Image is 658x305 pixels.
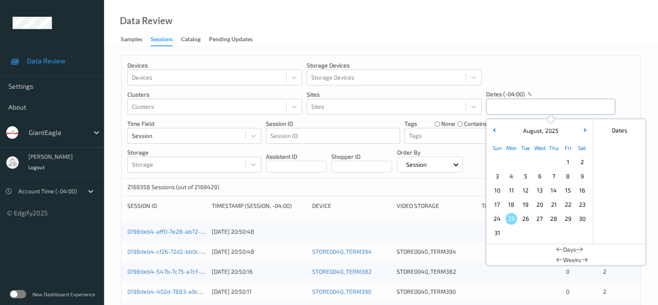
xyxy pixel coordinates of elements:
div: Choose Saturday August 30 of 2025 [575,212,589,226]
div: STORE0040_TERM382 [397,267,475,276]
span: 2 [603,268,606,275]
div: STORE0040_TERM390 [397,287,475,296]
span: 2025 [543,127,558,134]
span: 28 [548,213,559,225]
div: Choose Tuesday July 29 of 2025 [518,155,532,169]
div: Tags [482,202,560,210]
div: Choose Tuesday August 19 of 2025 [518,197,532,212]
div: Choose Thursday July 31 of 2025 [546,155,561,169]
span: 16 [576,185,588,196]
div: Choose Thursday August 07 of 2025 [546,169,561,183]
div: Device [312,202,391,210]
div: Choose Monday August 11 of 2025 [504,183,518,197]
div: Choose Thursday August 28 of 2025 [546,212,561,226]
div: [DATE] 20:50:48 [212,227,306,236]
div: Choose Wednesday July 30 of 2025 [532,155,546,169]
div: [DATE] 20:50:11 [212,287,306,296]
div: Choose Sunday August 03 of 2025 [490,169,504,183]
span: 10 [491,185,503,196]
div: Choose Saturday August 16 of 2025 [575,183,589,197]
div: Choose Monday August 18 of 2025 [504,197,518,212]
a: 0198deb4-402d-7883-a9c5-03057439b7d7 [127,288,243,295]
div: Dates [593,122,645,138]
p: 2169358 Sessions (out of 2169429) [127,183,219,191]
span: 5 [519,170,531,182]
div: Pending Updates [209,35,253,45]
a: 0198deb4-cf26-72d2-bb0c-4e6f7a4107e2 [127,248,239,255]
span: 1 [562,156,574,168]
span: 15 [562,185,574,196]
p: Clusters [127,90,302,99]
label: contains any [464,120,498,128]
span: 19 [519,199,531,210]
div: Session ID [127,202,206,210]
p: Assistant ID [266,152,327,161]
div: Choose Wednesday August 20 of 2025 [532,197,546,212]
div: Choose Sunday August 10 of 2025 [490,183,504,197]
div: Mon [504,141,518,155]
a: Samples [121,34,151,45]
a: Sessions [151,34,181,46]
div: Choose Sunday August 24 of 2025 [490,212,504,226]
div: Samples [121,35,142,45]
div: Catalog [181,35,201,45]
span: 26 [519,213,531,225]
a: STORE0040_TERM382 [312,268,372,275]
div: Choose Saturday August 09 of 2025 [575,169,589,183]
span: 23 [576,199,588,210]
div: [DATE] 20:50:48 [212,247,306,256]
p: Storage Devices [307,61,482,70]
div: Video Storage [397,202,475,210]
a: Catalog [181,34,209,45]
div: Choose Sunday August 31 of 2025 [490,226,504,240]
p: Storage [127,148,261,157]
span: 7 [548,170,559,182]
div: Timestamp (Session, -04:00) [212,202,306,210]
div: Choose Wednesday August 06 of 2025 [532,169,546,183]
div: Tue [518,141,532,155]
span: 24 [491,213,503,225]
div: Choose Friday September 05 of 2025 [561,226,575,240]
span: 30 [576,213,588,225]
span: 29 [562,213,574,225]
span: 4 [505,170,517,182]
div: Choose Wednesday September 03 of 2025 [532,226,546,240]
span: 21 [548,199,559,210]
a: STORE0040_TERM394 [312,248,372,255]
div: Choose Friday August 22 of 2025 [561,197,575,212]
p: Devices [127,61,302,70]
div: Choose Saturday August 02 of 2025 [575,155,589,169]
div: Choose Tuesday September 02 of 2025 [518,226,532,240]
span: 20 [534,199,545,210]
p: dates (-04:00) [486,90,524,98]
span: 6 [534,170,545,182]
span: Days [563,245,576,254]
a: STORE0040_TERM390 [312,288,371,295]
div: Choose Tuesday August 05 of 2025 [518,169,532,183]
a: 0198deb4-547b-7c75-a7cf-369b53b3f6ee [127,268,239,275]
span: 14 [548,185,559,196]
a: 0198deb4-aff0-7e28-ab72-a31a28d03438 [127,228,241,235]
span: 12 [519,185,531,196]
div: Choose Thursday September 04 of 2025 [546,226,561,240]
div: Sun [490,141,504,155]
div: STORE0040_TERM394 [397,247,475,256]
div: Choose Tuesday August 12 of 2025 [518,183,532,197]
div: Choose Saturday September 06 of 2025 [575,226,589,240]
div: Choose Sunday July 27 of 2025 [490,155,504,169]
span: 18 [505,199,517,210]
span: 8 [562,170,574,182]
div: Choose Monday August 25 of 2025 [504,212,518,226]
div: Choose Friday August 01 of 2025 [561,155,575,169]
div: [DATE] 20:50:16 [212,267,306,276]
div: Data Review [120,17,172,25]
p: Shopper ID [331,152,392,161]
div: Choose Friday August 08 of 2025 [561,169,575,183]
div: Choose Monday September 01 of 2025 [504,226,518,240]
span: 22 [562,199,574,210]
p: Time Field [127,120,261,128]
span: 13 [534,185,545,196]
span: 2 [576,156,588,168]
div: Choose Friday August 29 of 2025 [561,212,575,226]
div: Sat [575,141,589,155]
